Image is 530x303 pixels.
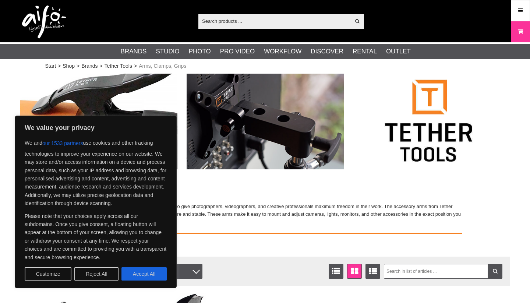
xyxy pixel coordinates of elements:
a: Filter [488,264,502,279]
a: List [329,264,343,279]
a: Start [45,62,56,70]
a: Extended list [365,264,380,279]
button: Accept All [121,267,167,281]
button: Customize [25,267,71,281]
a: Studio [156,47,179,56]
p: Tether Tools offers a wide range of accessory arms and clamps designed to give photographers, vid... [20,203,462,226]
p: We and use cookies and other tracking technologies to improve your experience on our website. We ... [25,137,167,208]
a: Tether Tools [105,62,132,70]
p: We value your privacy [25,123,167,132]
img: logo.png [22,6,66,39]
a: Pro Video [220,47,255,56]
a: Rental [353,47,377,56]
img: Ad:003 ban-tet-logga.jpg [353,74,510,169]
button: Reject All [74,267,119,281]
input: Search in list of articles ... [384,264,503,279]
button: our 1533 partners [42,137,83,150]
a: Window [347,264,362,279]
a: Photo [189,47,211,56]
a: Brands [121,47,147,56]
span: > [77,62,79,70]
h1: Assembly and Mounts [20,179,462,195]
a: Brands [81,62,98,70]
input: Search products ... [198,15,350,27]
span: > [58,62,61,70]
img: Tether Tools Accessories [20,233,462,234]
a: Workflow [264,47,301,56]
a: Outlet [386,47,411,56]
span: > [134,62,137,70]
p: Please note that your choices apply across all our subdomains. Once you give consent, a floating ... [25,212,167,261]
img: Ad:001 ban-tt-armclamp-001.jpg [20,74,177,169]
div: We value your privacy [15,116,177,288]
span: > [100,62,103,70]
img: Ad:002 ban-tt-armclamp-002.jpg [187,74,344,169]
a: Discover [311,47,343,56]
a: Shop [63,62,75,70]
span: Arms, Clamps, Grips [139,62,186,70]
